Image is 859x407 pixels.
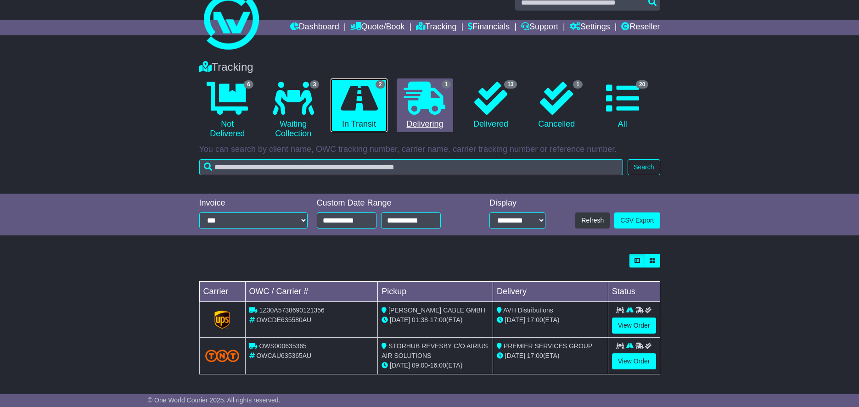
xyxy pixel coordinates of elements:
[504,342,592,350] span: PREMIER SERVICES GROUP
[430,316,446,323] span: 17:00
[265,78,321,142] a: 3 Waiting Collection
[612,318,656,334] a: View Order
[612,353,656,369] a: View Order
[575,212,610,229] button: Refresh
[493,282,608,302] td: Delivery
[503,307,553,314] span: AVH Distributions
[412,362,428,369] span: 09:00
[489,198,545,208] div: Display
[259,307,324,314] span: 1Z30A5738690121356
[199,145,660,155] p: You can search by client name, OWC tracking number, carrier name, carrier tracking number or refe...
[621,20,660,35] a: Reseller
[382,342,488,359] span: STORHUB REVESBY C/O AIRIUS AIR SOLUTIONS
[245,282,378,302] td: OWC / Carrier #
[573,80,583,89] span: 1
[416,20,456,35] a: Tracking
[214,311,230,329] img: GetCarrierServiceLogo
[310,80,320,89] span: 3
[259,342,307,350] span: OWS000635365
[527,352,543,359] span: 17:00
[608,282,660,302] td: Status
[199,198,308,208] div: Invoice
[505,352,525,359] span: [DATE]
[430,362,446,369] span: 16:00
[199,78,256,142] a: 6 Not Delivered
[570,20,610,35] a: Settings
[528,78,585,133] a: 1 Cancelled
[527,316,543,323] span: 17:00
[594,78,651,133] a: 20 All
[244,80,253,89] span: 6
[505,316,525,323] span: [DATE]
[628,159,660,175] button: Search
[376,80,385,89] span: 2
[382,315,489,325] div: - (ETA)
[504,80,517,89] span: 13
[331,78,387,133] a: 2 In Transit
[390,316,410,323] span: [DATE]
[497,351,604,361] div: (ETA)
[317,198,464,208] div: Custom Date Range
[497,315,604,325] div: (ETA)
[614,212,660,229] a: CSV Export
[636,80,648,89] span: 20
[378,282,493,302] td: Pickup
[256,316,311,323] span: OWCDE635580AU
[195,61,665,74] div: Tracking
[205,350,240,362] img: TNT_Domestic.png
[462,78,519,133] a: 13 Delivered
[521,20,558,35] a: Support
[442,80,451,89] span: 1
[382,361,489,370] div: - (ETA)
[412,316,428,323] span: 01:38
[390,362,410,369] span: [DATE]
[256,352,311,359] span: OWCAU635365AU
[290,20,339,35] a: Dashboard
[397,78,453,133] a: 1 Delivering
[468,20,510,35] a: Financials
[350,20,404,35] a: Quote/Book
[388,307,485,314] span: [PERSON_NAME] CABLE GMBH
[148,396,281,404] span: © One World Courier 2025. All rights reserved.
[199,282,245,302] td: Carrier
